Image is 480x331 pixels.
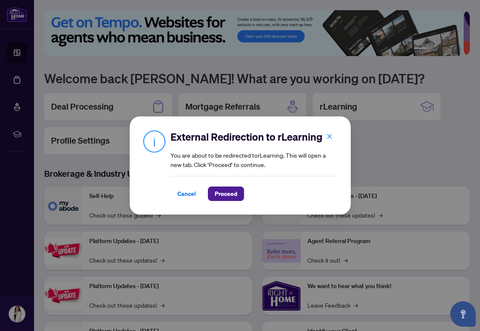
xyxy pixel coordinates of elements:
[170,187,203,201] button: Cancel
[143,130,165,153] img: Info Icon
[177,187,196,201] span: Cancel
[170,130,337,201] div: You are about to be redirected to rLearning . This will open a new tab. Click ‘Proceed’ to continue.
[450,301,476,327] button: Open asap
[170,130,337,144] h2: External Redirection to rLearning
[215,187,237,201] span: Proceed
[327,133,332,139] span: close
[208,187,244,201] button: Proceed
